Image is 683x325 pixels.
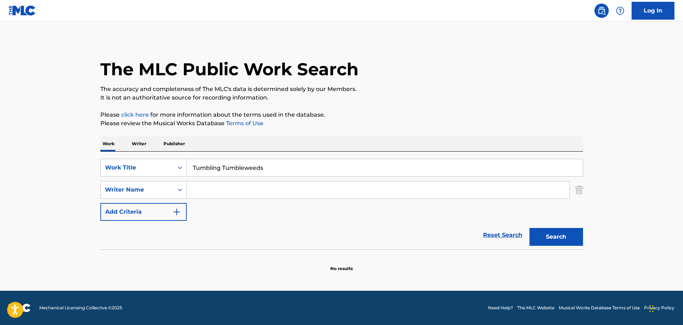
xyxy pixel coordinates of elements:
img: MLC Logo [9,5,36,16]
a: Musical Works Database Terms of Use [559,305,640,311]
img: Delete Criterion [575,181,583,199]
a: The MLC Website [517,305,554,311]
p: Publisher [161,136,187,151]
p: Please review the Musical Works Database [100,119,583,128]
a: Need Help? [488,305,513,311]
p: The accuracy and completeness of The MLC's data is determined solely by our Members. [100,85,583,93]
img: 9d2ae6d4665cec9f34b9.svg [172,208,181,216]
p: Writer [130,136,149,151]
button: Add Criteria [100,203,187,221]
h1: The MLC Public Work Search [100,59,358,80]
button: Search [529,228,583,246]
p: No results [330,257,353,272]
div: Help [613,4,627,18]
div: Drag [649,298,654,319]
a: Reset Search [479,227,526,243]
a: click here [121,111,149,118]
p: Please for more information about the terms used in the database. [100,111,583,119]
div: Writer Name [105,186,169,194]
a: Privacy Policy [644,305,674,311]
iframe: Chat Widget [647,291,683,325]
a: Terms of Use [225,120,263,127]
img: help [616,6,624,15]
a: Public Search [594,4,609,18]
img: logo [9,304,31,312]
p: Work [100,136,117,151]
img: search [597,6,606,15]
a: Log In [632,2,674,20]
p: It is not an authoritative source for recording information. [100,93,583,102]
span: Mechanical Licensing Collective © 2025 [39,305,122,311]
form: Search Form [100,159,583,249]
div: Work Title [105,163,169,172]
